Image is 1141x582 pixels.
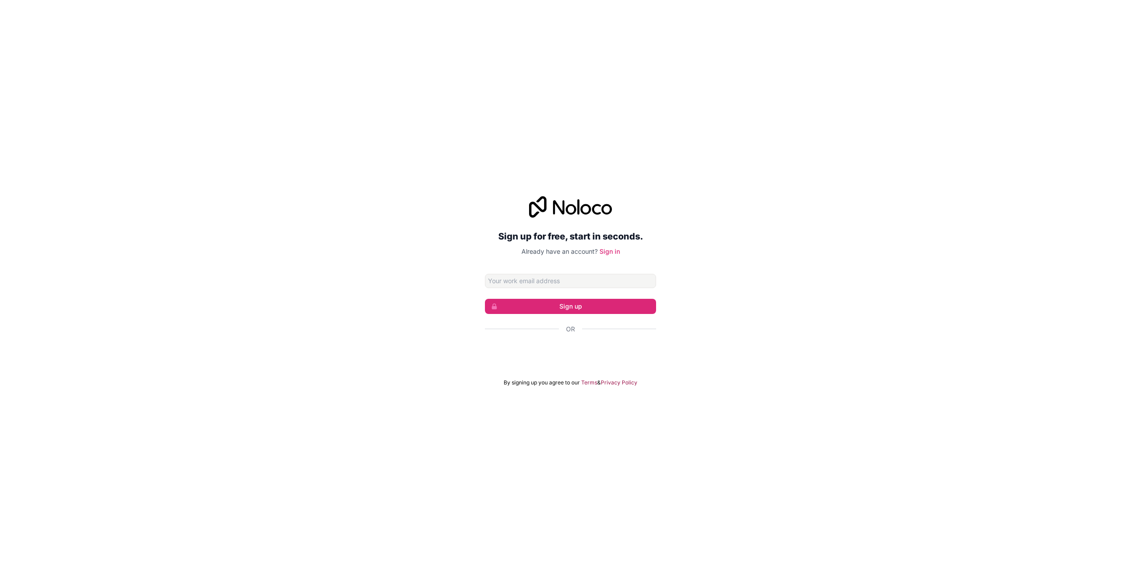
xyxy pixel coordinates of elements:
a: Sign in [599,248,620,255]
button: Sign up [485,299,656,314]
h2: Sign up for free, start in seconds. [485,228,656,244]
iframe: To enrich screen reader interactions, please activate Accessibility in Grammarly extension settings [480,343,661,363]
span: Already have an account? [521,248,598,255]
span: By signing up you agree to our [504,379,580,386]
input: Email address [485,274,656,288]
a: Terms [581,379,597,386]
span: Or [566,325,575,334]
span: & [597,379,601,386]
a: Privacy Policy [601,379,637,386]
